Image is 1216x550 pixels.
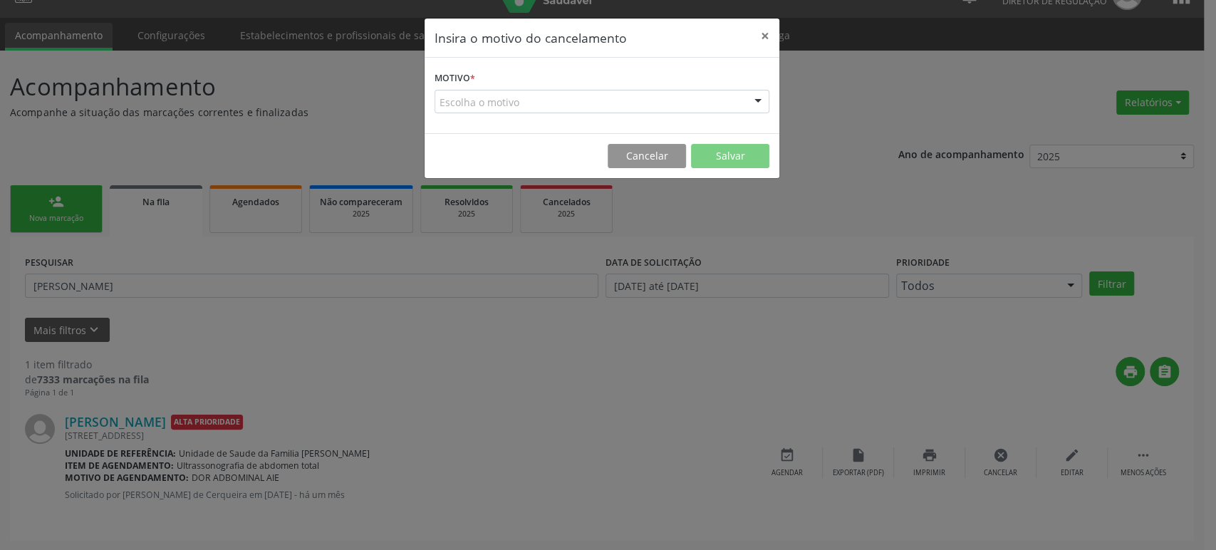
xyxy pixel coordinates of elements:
button: Salvar [691,144,769,168]
h5: Insira o motivo do cancelamento [435,28,627,47]
label: Motivo [435,68,475,90]
button: Close [751,19,779,53]
span: Escolha o motivo [440,95,519,110]
button: Cancelar [608,144,686,168]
